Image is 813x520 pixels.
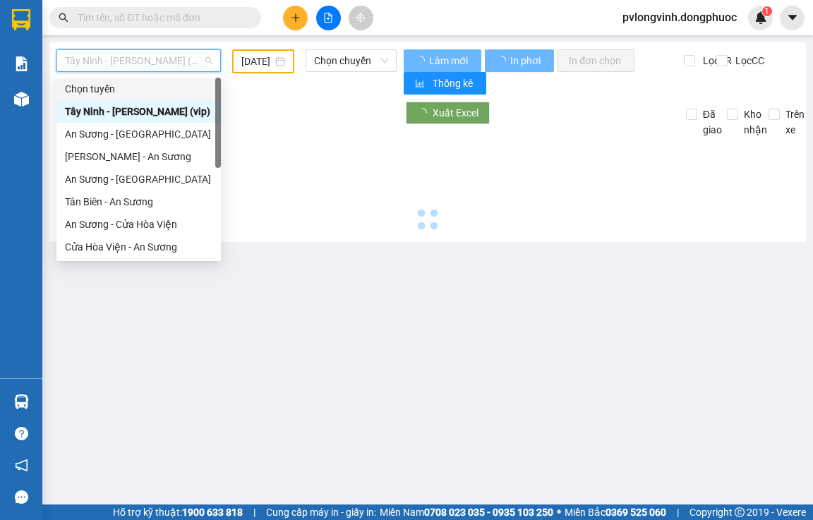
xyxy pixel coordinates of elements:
[14,56,29,71] img: solution-icon
[404,49,481,72] button: Làm mới
[349,6,373,30] button: aim
[56,236,221,258] div: Cửa Hòa Viện - An Sương
[56,123,221,145] div: An Sương - Châu Thành
[65,194,212,210] div: Tân Biên - An Sương
[15,427,28,440] span: question-circle
[241,54,272,69] input: 12/10/2025
[253,504,255,520] span: |
[433,75,475,91] span: Thống kê
[56,213,221,236] div: An Sương - Cửa Hòa Viện
[15,459,28,472] span: notification
[65,126,212,142] div: An Sương - [GEOGRAPHIC_DATA]
[735,507,745,517] span: copyright
[14,92,29,107] img: warehouse-icon
[786,11,799,24] span: caret-down
[738,107,773,138] span: Kho nhận
[65,81,212,97] div: Chọn tuyến
[56,145,221,168] div: Châu Thành - An Sương
[65,239,212,255] div: Cửa Hòa Viện - An Sương
[266,504,376,520] span: Cung cấp máy in - giấy in:
[56,100,221,123] div: Tây Ninh - Hồ Chí Minh (vip)
[56,78,221,100] div: Chọn tuyến
[415,56,427,66] span: loading
[14,394,29,409] img: warehouse-icon
[697,107,728,138] span: Đã giao
[406,102,490,124] button: Xuất Excel
[12,9,30,30] img: logo-vxr
[380,504,553,520] span: Miền Nam
[356,13,366,23] span: aim
[424,507,553,518] strong: 0708 023 035 - 0935 103 250
[65,104,212,119] div: Tây Ninh - [PERSON_NAME] (vip)
[56,191,221,213] div: Tân Biên - An Sương
[496,56,508,66] span: loading
[780,107,810,138] span: Trên xe
[323,13,333,23] span: file-add
[510,53,543,68] span: In phơi
[182,507,243,518] strong: 1900 633 818
[762,6,772,16] sup: 1
[415,78,427,90] span: bar-chart
[291,13,301,23] span: plus
[611,8,748,26] span: pvlongvinh.dongphuoc
[59,13,68,23] span: search
[78,10,244,25] input: Tìm tên, số ĐT hoặc mã đơn
[730,53,766,68] span: Lọc CC
[316,6,341,30] button: file-add
[764,6,769,16] span: 1
[65,149,212,164] div: [PERSON_NAME] - An Sương
[65,171,212,187] div: An Sương - [GEOGRAPHIC_DATA]
[56,168,221,191] div: An Sương - Tân Biên
[113,504,243,520] span: Hỗ trợ kỹ thuật:
[754,11,767,24] img: icon-new-feature
[697,53,734,68] span: Lọc CR
[606,507,666,518] strong: 0369 525 060
[65,217,212,232] div: An Sương - Cửa Hòa Viện
[557,509,561,515] span: ⚪️
[677,504,679,520] span: |
[429,53,470,68] span: Làm mới
[485,49,554,72] button: In phơi
[780,6,805,30] button: caret-down
[15,490,28,504] span: message
[314,50,388,71] span: Chọn chuyến
[558,49,634,72] button: In đơn chọn
[565,504,666,520] span: Miền Bắc
[65,50,212,71] span: Tây Ninh - Hồ Chí Minh (vip)
[404,72,486,95] button: bar-chartThống kê
[283,6,308,30] button: plus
